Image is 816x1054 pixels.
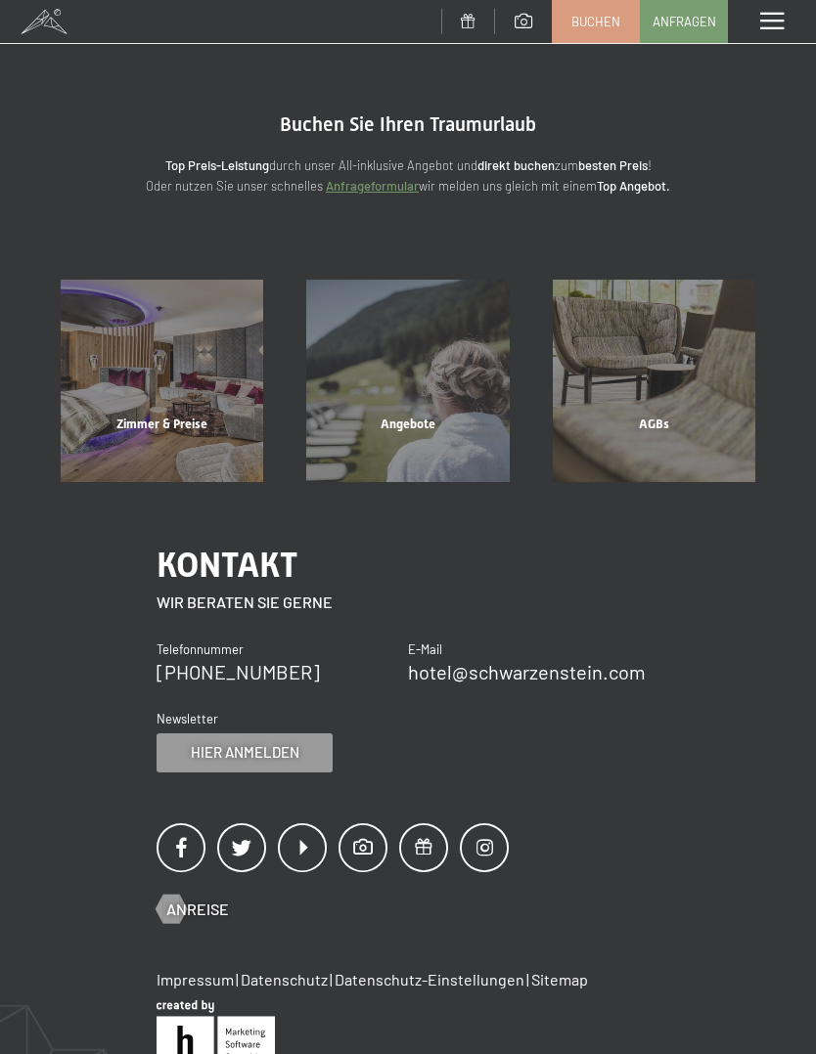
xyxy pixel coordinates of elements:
[571,13,620,30] span: Buchen
[280,112,536,136] span: Buchen Sie Ihren Traumurlaub
[335,970,524,988] a: Datenschutz-Einstellungen
[531,280,777,482] a: Buchung AGBs
[408,641,442,657] span: E-Mail
[157,545,297,585] span: Kontakt
[191,742,299,763] span: Hier anmelden
[553,1,639,42] a: Buchen
[578,157,648,173] strong: besten Preis
[408,660,646,683] a: hotel@schwarzenstein.com
[165,157,269,173] strong: Top Preis-Leistung
[285,280,530,482] a: Buchung Angebote
[330,970,333,988] span: |
[157,593,333,611] span: Wir beraten Sie gerne
[39,280,285,482] a: Buchung Zimmer & Preise
[477,157,555,173] strong: direkt buchen
[157,899,229,920] a: Anreise
[597,178,670,194] strong: Top Angebot.
[381,417,435,431] span: Angebote
[639,417,669,431] span: AGBs
[531,970,588,988] a: Sitemap
[653,13,716,30] span: Anfragen
[157,970,234,988] a: Impressum
[157,711,218,726] span: Newsletter
[78,155,738,197] p: durch unser All-inklusive Angebot und zum ! Oder nutzen Sie unser schnelles wir melden uns gleich...
[526,970,529,988] span: |
[166,899,229,920] span: Anreise
[116,417,207,431] span: Zimmer & Preise
[157,660,320,683] a: [PHONE_NUMBER]
[326,178,419,194] a: Anfrageformular
[641,1,727,42] a: Anfragen
[236,970,239,988] span: |
[157,641,244,657] span: Telefonnummer
[241,970,328,988] a: Datenschutz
